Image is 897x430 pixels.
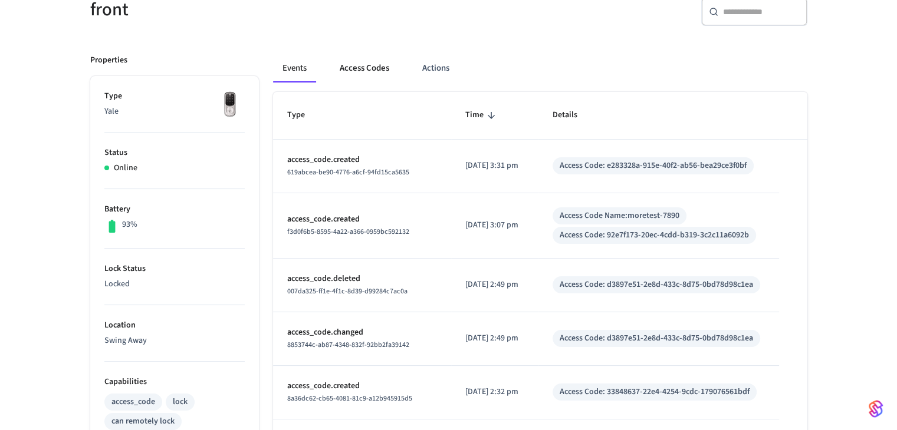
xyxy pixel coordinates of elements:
p: [DATE] 2:49 pm [465,332,524,345]
div: ant example [273,54,807,82]
span: 8a36dc62-cb65-4081-81c9-a12b945915d5 [287,393,412,403]
p: access_code.deleted [287,273,438,285]
div: Access Code Name: moretest-7890 [560,210,679,222]
p: Lock Status [104,263,245,275]
div: lock [173,396,188,408]
div: can remotely lock [111,415,175,428]
p: [DATE] 3:07 pm [465,219,524,231]
p: 93% [122,219,137,231]
button: Events [273,54,316,82]
span: Details [553,106,593,124]
p: access_code.created [287,380,438,392]
p: Capabilities [104,376,245,388]
p: Online [114,162,137,174]
div: Access Code: 92e7f173-20ec-4cdd-b319-3c2c11a6092b [560,229,749,242]
p: [DATE] 2:49 pm [465,279,524,291]
img: Yale Assure Touchscreen Wifi Smart Lock, Satin Nickel, Front [215,90,245,120]
div: Access Code: e283328a-915e-40f2-ab56-bea29ce3f0bf [560,160,747,172]
span: 8853744c-ab87-4348-832f-92bb2fa39142 [287,340,409,350]
div: Access Code: d3897e51-2e8d-433c-8d75-0bd78d98c1ea [560,332,753,345]
p: [DATE] 2:32 pm [465,386,524,398]
button: Actions [413,54,459,82]
p: access_code.created [287,154,438,166]
span: Time [465,106,499,124]
p: Type [104,90,245,102]
p: [DATE] 3:31 pm [465,160,524,172]
p: access_code.changed [287,326,438,339]
p: Status [104,147,245,159]
p: Locked [104,278,245,290]
p: Properties [90,54,127,67]
span: 007da325-ff1e-4f1c-8d39-d99284c7ac0a [287,286,408,296]
img: SeamLogoGradient.69752ec5.svg [869,399,883,418]
span: f3d0f6b5-8595-4a22-a366-0959bc592132 [287,227,409,237]
span: 619abcea-be90-4776-a6cf-94fd15ca5635 [287,167,409,177]
div: access_code [111,396,155,408]
p: access_code.created [287,213,438,226]
p: Yale [104,105,245,118]
p: Location [104,319,245,332]
div: Access Code: d3897e51-2e8d-433c-8d75-0bd78d98c1ea [560,279,753,291]
div: Access Code: 33848637-22e4-4254-9cdc-179076561bdf [560,386,750,398]
button: Access Codes [330,54,399,82]
p: Swing Away [104,335,245,347]
span: Type [287,106,320,124]
p: Battery [104,203,245,216]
